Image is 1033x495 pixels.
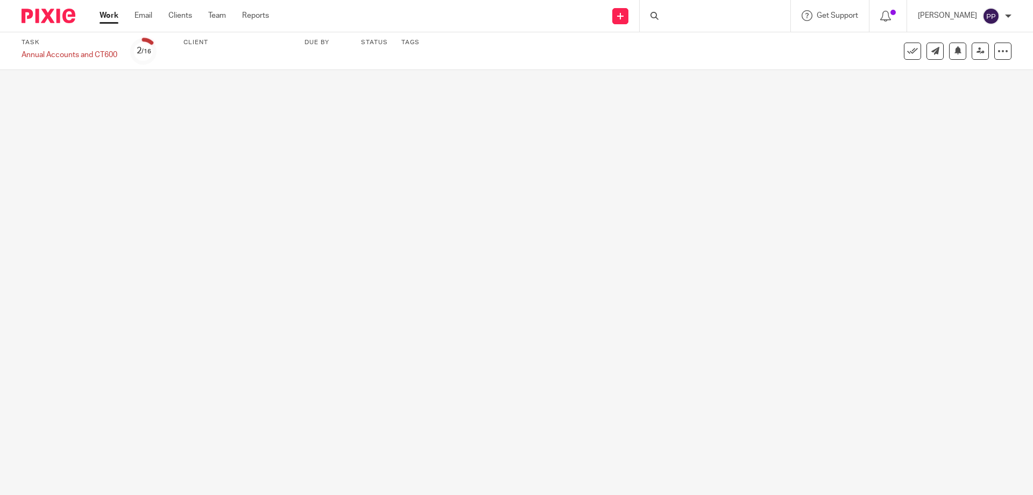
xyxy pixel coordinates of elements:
[135,10,152,21] a: Email
[982,8,1000,25] img: svg%3E
[817,12,858,19] span: Get Support
[100,10,118,21] a: Work
[918,10,977,21] p: [PERSON_NAME]
[208,10,226,21] a: Team
[137,45,151,57] div: 2
[22,9,75,23] img: Pixie
[22,50,117,60] div: Annual Accounts and CT600
[305,38,348,47] label: Due by
[361,38,388,47] label: Status
[141,48,151,54] small: /16
[242,10,269,21] a: Reports
[183,38,291,47] label: Client
[22,38,117,47] label: Task
[401,38,420,47] label: Tags
[168,10,192,21] a: Clients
